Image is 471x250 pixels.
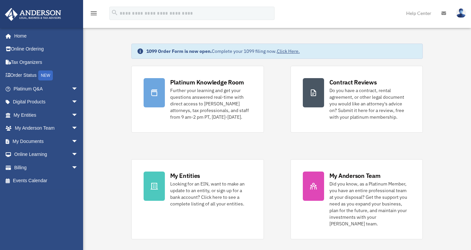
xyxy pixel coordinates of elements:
a: Platinum Q&Aarrow_drop_down [5,82,88,95]
a: My Entitiesarrow_drop_down [5,108,88,122]
a: Online Ordering [5,43,88,56]
span: arrow_drop_down [71,95,85,109]
span: arrow_drop_down [71,161,85,175]
i: search [111,9,118,16]
a: My Anderson Team Did you know, as a Platinum Member, you have an entire professional team at your... [291,159,423,239]
a: My Documentsarrow_drop_down [5,135,88,148]
a: Tax Organizers [5,56,88,69]
div: Platinum Knowledge Room [170,78,244,86]
a: Click Here. [277,48,300,54]
i: menu [90,9,98,17]
a: Platinum Knowledge Room Further your learning and get your questions answered real-time with dire... [131,66,264,133]
a: Billingarrow_drop_down [5,161,88,174]
a: Home [5,29,85,43]
a: Events Calendar [5,174,88,187]
div: Did you know, as a Platinum Member, you have an entire professional team at your disposal? Get th... [329,181,411,227]
a: menu [90,12,98,17]
div: Further your learning and get your questions answered real-time with direct access to [PERSON_NAM... [170,87,252,120]
strong: 1099 Order Form is now open. [146,48,212,54]
div: My Anderson Team [329,172,381,180]
a: My Anderson Teamarrow_drop_down [5,122,88,135]
div: My Entities [170,172,200,180]
span: arrow_drop_down [71,148,85,162]
span: arrow_drop_down [71,82,85,96]
div: Looking for an EIN, want to make an update to an entity, or sign up for a bank account? Click her... [170,181,252,207]
div: Do you have a contract, rental agreement, or other legal document you would like an attorney's ad... [329,87,411,120]
a: Contract Reviews Do you have a contract, rental agreement, or other legal document you would like... [291,66,423,133]
span: arrow_drop_down [71,122,85,135]
img: User Pic [456,8,466,18]
a: Online Learningarrow_drop_down [5,148,88,161]
img: Anderson Advisors Platinum Portal [3,8,63,21]
div: NEW [38,70,53,80]
div: Complete your 1099 filing now. [146,48,300,55]
a: Digital Productsarrow_drop_down [5,95,88,109]
span: arrow_drop_down [71,108,85,122]
a: My Entities Looking for an EIN, want to make an update to an entity, or sign up for a bank accoun... [131,159,264,239]
span: arrow_drop_down [71,135,85,148]
div: Contract Reviews [329,78,377,86]
a: Order StatusNEW [5,69,88,82]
